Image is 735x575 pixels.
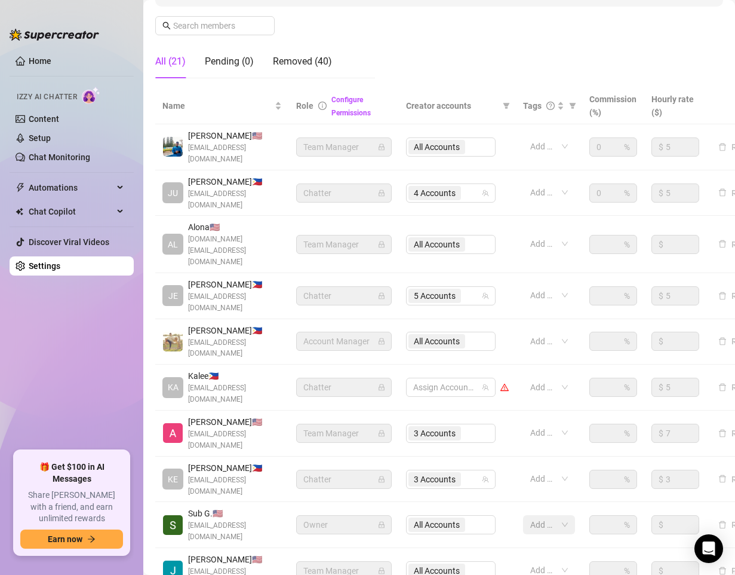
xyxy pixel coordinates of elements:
a: Content [29,114,59,124]
a: Home [29,56,51,66]
span: [PERSON_NAME] 🇵🇭 [188,175,282,188]
img: AI Chatter [82,87,100,104]
a: Chat Monitoring [29,152,90,162]
span: [PERSON_NAME] 🇵🇭 [188,461,282,475]
span: Creator accounts [406,99,498,112]
span: Earn now [48,534,82,544]
span: Alona 🇺🇸 [188,221,282,234]
span: Owner [303,516,385,534]
span: team [482,476,489,483]
span: Chatter [303,378,385,396]
span: 4 Accounts [408,186,461,200]
button: Earn nowarrow-right [20,530,123,549]
a: Settings [29,261,60,271]
div: Removed (40) [273,54,332,69]
span: [PERSON_NAME] 🇺🇸 [188,415,282,429]
img: Aaron Paul Carnaje [163,332,183,351]
div: Pending (0) [205,54,254,69]
span: lock [378,189,385,197]
span: Team Manager [303,138,385,156]
th: Name [155,88,289,124]
span: AL [168,238,178,251]
span: team [482,292,489,299]
span: lock [378,292,385,299]
span: team [482,384,489,391]
span: question-circle [546,102,555,110]
span: arrow-right [87,535,96,543]
img: Sub Genius [163,515,183,535]
span: lock [378,338,385,345]
span: team [482,189,489,197]
img: Emad Ataei [163,137,183,157]
span: 3 Accounts [414,473,456,486]
span: [PERSON_NAME] 🇺🇸 [188,553,282,566]
span: filter [503,102,510,109]
img: Chat Copilot [16,207,23,216]
span: [EMAIL_ADDRESS][DOMAIN_NAME] [188,337,282,360]
span: [EMAIL_ADDRESS][DOMAIN_NAME] [188,142,282,165]
span: Team Manager [303,424,385,442]
span: lock [378,476,385,483]
span: filter [500,97,512,115]
span: [PERSON_NAME] 🇵🇭 [188,324,282,337]
a: Setup [29,133,51,143]
th: Hourly rate ($) [644,88,706,124]
img: logo-BBDzfeDw.svg [10,29,99,41]
span: [PERSON_NAME] 🇺🇸 [188,129,282,142]
span: Kalee 🇵🇭 [188,369,282,383]
div: All (21) [155,54,186,69]
span: [EMAIL_ADDRESS][DOMAIN_NAME] [188,291,282,314]
span: warning [500,383,509,392]
span: lock [378,384,385,391]
span: filter [569,102,576,109]
span: Chatter [303,287,385,305]
a: Configure Permissions [331,96,371,117]
span: info-circle [318,102,327,110]
span: [EMAIL_ADDRESS][DOMAIN_NAME] [188,383,282,405]
span: JE [168,289,178,302]
span: Izzy AI Chatter [17,91,77,103]
span: search [162,22,171,30]
span: Chatter [303,470,385,488]
input: Search members [173,19,258,32]
span: Role [296,101,313,111]
span: lock [378,430,385,437]
span: [EMAIL_ADDRESS][DOMAIN_NAME] [188,429,282,451]
span: 🎁 Get $100 in AI Messages [20,461,123,485]
span: 5 Accounts [408,289,461,303]
span: [DOMAIN_NAME][EMAIL_ADDRESS][DOMAIN_NAME] [188,234,282,268]
span: Chat Copilot [29,202,113,221]
span: [PERSON_NAME] 🇵🇭 [188,278,282,291]
span: Account Manager [303,332,385,350]
span: Name [162,99,272,112]
span: Chatter [303,184,385,202]
span: [EMAIL_ADDRESS][DOMAIN_NAME] [188,475,282,497]
span: lock [378,241,385,248]
span: Sub G. 🇺🇸 [188,507,282,520]
th: Commission (%) [582,88,644,124]
span: Tags [523,99,542,112]
span: [EMAIL_ADDRESS][DOMAIN_NAME] [188,188,282,211]
span: JU [168,186,178,200]
span: KA [168,381,179,394]
span: KE [168,473,178,486]
span: filter [567,97,579,115]
span: thunderbolt [16,183,25,192]
span: Team Manager [303,235,385,253]
span: lock [378,143,385,151]
span: 3 Accounts [408,472,461,487]
span: lock [378,567,385,574]
a: Discover Viral Videos [29,237,109,247]
span: 5 Accounts [414,289,456,302]
span: Automations [29,178,113,197]
span: 4 Accounts [414,186,456,200]
span: lock [378,521,385,528]
span: Share [PERSON_NAME] with a friend, and earn unlimited rewards [20,490,123,525]
img: Alexicon Ortiaga [163,423,183,443]
div: Open Intercom Messenger [694,534,723,563]
span: [EMAIL_ADDRESS][DOMAIN_NAME] [188,520,282,543]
